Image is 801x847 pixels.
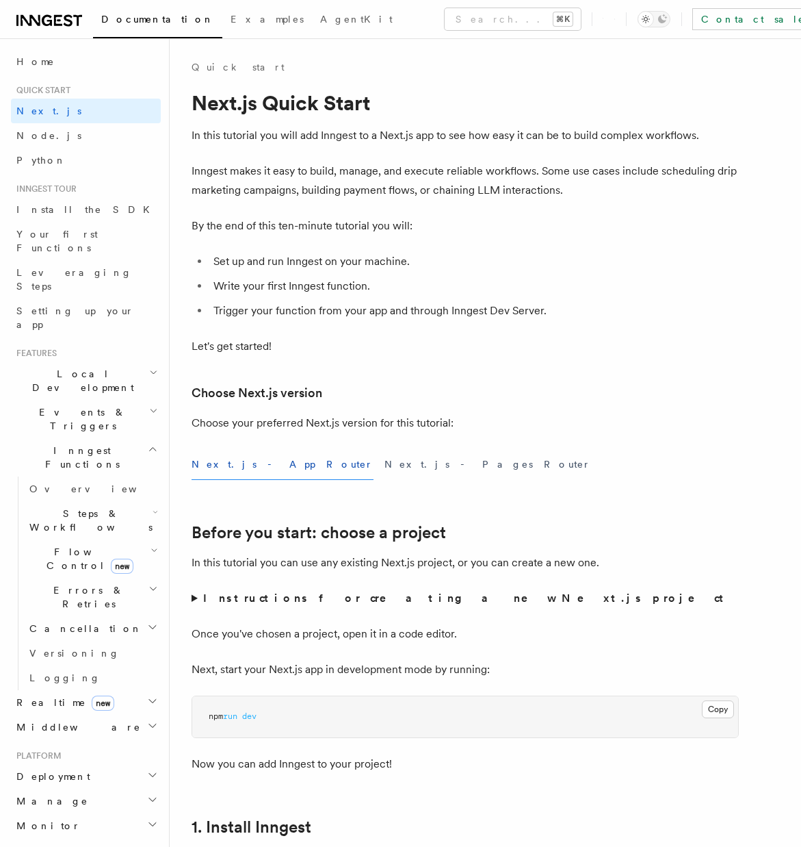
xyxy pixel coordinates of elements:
[209,711,223,721] span: npm
[24,622,142,635] span: Cancellation
[192,337,739,356] p: Let's get started!
[11,764,161,789] button: Deployment
[320,14,393,25] span: AgentKit
[16,130,81,141] span: Node.js
[11,148,161,173] a: Python
[16,155,66,166] span: Python
[231,14,304,25] span: Examples
[11,197,161,222] a: Install the SDK
[11,367,149,394] span: Local Development
[11,260,161,299] a: Leveraging Steps
[192,624,739,644] p: Once you've chosen a project, open it in a code editor.
[16,229,98,253] span: Your first Functions
[192,589,739,608] summary: Instructions for creating a new Next.js project
[92,696,114,711] span: new
[24,641,161,666] a: Versioning
[24,578,161,616] button: Errors & Retries
[11,690,161,715] button: Realtimenew
[11,819,81,833] span: Monitor
[11,720,141,734] span: Middleware
[11,184,77,194] span: Inngest tour
[93,4,222,38] a: Documentation
[192,60,285,74] a: Quick start
[209,277,739,296] li: Write your first Inngest function.
[242,711,257,721] span: dev
[702,700,734,718] button: Copy
[192,755,739,774] p: Now you can add Inngest to your project!
[203,592,729,605] strong: Instructions for creating a new Next.js project
[192,162,739,200] p: Inngest makes it easy to build, manage, and execute reliable workflows. Some use cases include sc...
[111,559,133,574] span: new
[11,405,149,433] span: Events & Triggers
[11,348,57,359] span: Features
[29,672,101,683] span: Logging
[11,49,161,74] a: Home
[11,770,90,783] span: Deployment
[11,813,161,838] button: Monitor
[192,660,739,679] p: Next, start your Next.js app in development mode by running:
[24,477,161,501] a: Overview
[11,222,161,260] a: Your first Functions
[16,55,55,68] span: Home
[11,438,161,477] button: Inngest Functions
[16,105,81,116] span: Next.js
[312,4,401,37] a: AgentKit
[101,14,214,25] span: Documentation
[209,252,739,271] li: Set up and run Inngest on your machine.
[192,414,739,433] p: Choose your preferred Next.js version for this tutorial:
[16,204,158,215] span: Install the SDK
[638,11,670,27] button: Toggle dark mode
[11,794,88,808] span: Manage
[384,449,591,480] button: Next.js - Pages Router
[11,477,161,690] div: Inngest Functions
[29,483,170,494] span: Overview
[192,449,373,480] button: Next.js - App Router
[223,711,237,721] span: run
[11,99,161,123] a: Next.js
[209,301,739,320] li: Trigger your function from your app and through Inngest Dev Server.
[11,715,161,739] button: Middleware
[24,583,148,611] span: Errors & Retries
[11,362,161,400] button: Local Development
[192,818,311,837] a: 1. Install Inngest
[24,666,161,690] a: Logging
[11,750,62,761] span: Platform
[553,12,573,26] kbd: ⌘K
[24,616,161,641] button: Cancellation
[192,216,739,236] p: By the end of this ten-minute tutorial you will:
[11,85,70,96] span: Quick start
[24,545,150,572] span: Flow Control
[11,696,114,709] span: Realtime
[29,648,120,659] span: Versioning
[11,123,161,148] a: Node.js
[192,553,739,572] p: In this tutorial you can use any existing Next.js project, or you can create a new one.
[192,383,322,403] a: Choose Next.js version
[11,299,161,337] a: Setting up your app
[192,523,446,542] a: Before you start: choose a project
[192,90,739,115] h1: Next.js Quick Start
[24,501,161,540] button: Steps & Workflows
[222,4,312,37] a: Examples
[11,789,161,813] button: Manage
[445,8,581,30] button: Search...⌘K
[11,444,148,471] span: Inngest Functions
[16,305,134,330] span: Setting up your app
[192,126,739,145] p: In this tutorial you will add Inngest to a Next.js app to see how easy it can be to build complex...
[24,540,161,578] button: Flow Controlnew
[24,507,153,534] span: Steps & Workflows
[16,267,132,292] span: Leveraging Steps
[11,400,161,438] button: Events & Triggers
